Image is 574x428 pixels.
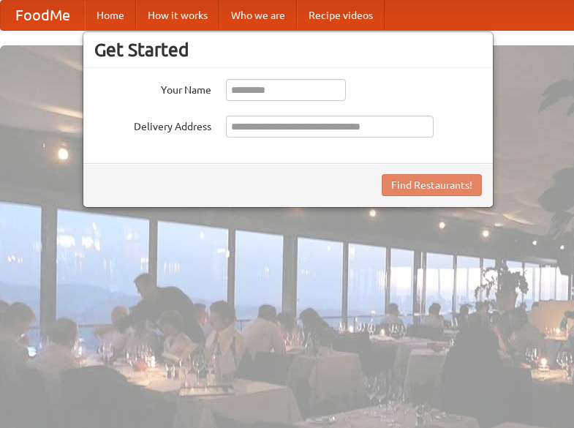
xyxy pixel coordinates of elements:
[297,1,385,30] a: Recipe videos
[1,1,85,30] a: FoodMe
[136,1,219,30] a: How it works
[94,39,482,61] h3: Get Started
[94,116,211,134] label: Delivery Address
[382,174,482,196] button: Find Restaurants!
[94,79,211,97] label: Your Name
[219,1,297,30] a: Who we are
[85,1,136,30] a: Home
